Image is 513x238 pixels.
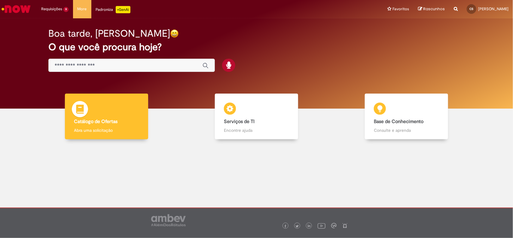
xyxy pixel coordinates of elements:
span: [PERSON_NAME] [478,6,508,11]
a: Rascunhos [418,6,445,12]
img: logo_footer_ambev_rotulo_gray.png [151,214,186,226]
a: Catálogo de Ofertas Abra uma solicitação [32,94,182,140]
span: Requisições [41,6,62,12]
span: Rascunhos [423,6,445,12]
img: logo_footer_youtube.png [318,222,325,230]
b: Serviços de TI [224,119,255,125]
span: CS [470,7,474,11]
p: Abra uma solicitação [74,127,139,133]
div: Padroniza [96,6,130,13]
span: Favoritos [392,6,409,12]
span: More [78,6,87,12]
a: Base de Conhecimento Consulte e aprenda [331,94,481,140]
h2: Boa tarde, [PERSON_NAME] [48,28,170,39]
span: 9 [63,7,69,12]
img: logo_footer_facebook.png [284,225,287,228]
img: logo_footer_naosei.png [342,223,348,228]
img: logo_footer_twitter.png [296,225,299,228]
img: happy-face.png [170,29,179,38]
p: Consulte e aprenda [374,127,439,133]
p: +GenAi [116,6,130,13]
img: logo_footer_linkedin.png [308,224,311,228]
h2: O que você procura hoje? [48,42,465,52]
b: Base de Conhecimento [374,119,423,125]
b: Catálogo de Ofertas [74,119,118,125]
img: ServiceNow [1,3,32,15]
a: Serviços de TI Encontre ajuda [182,94,331,140]
p: Encontre ajuda [224,127,289,133]
img: logo_footer_workplace.png [331,223,337,228]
